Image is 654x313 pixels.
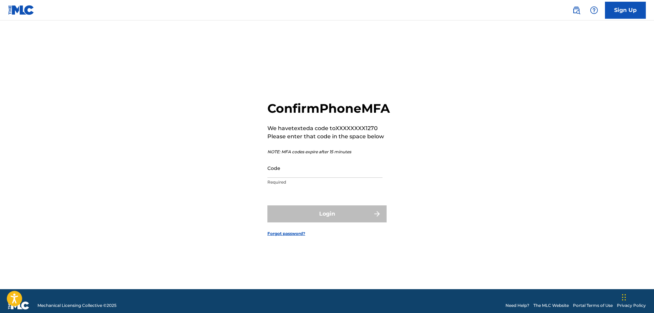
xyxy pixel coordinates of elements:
[267,179,383,185] p: Required
[267,231,305,237] a: Forgot password?
[267,149,390,155] p: NOTE: MFA codes expire after 15 minutes
[533,302,569,309] a: The MLC Website
[605,2,646,19] a: Sign Up
[617,302,646,309] a: Privacy Policy
[267,101,390,116] h2: Confirm Phone MFA
[8,301,29,310] img: logo
[267,124,390,132] p: We have texted a code to XXXXXXXX1270
[572,6,580,14] img: search
[587,3,601,17] div: Help
[267,132,390,141] p: Please enter that code in the space below
[573,302,613,309] a: Portal Terms of Use
[8,5,34,15] img: MLC Logo
[505,302,529,309] a: Need Help?
[620,280,654,313] iframe: Chat Widget
[622,287,626,308] div: Drag
[590,6,598,14] img: help
[570,3,583,17] a: Public Search
[37,302,116,309] span: Mechanical Licensing Collective © 2025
